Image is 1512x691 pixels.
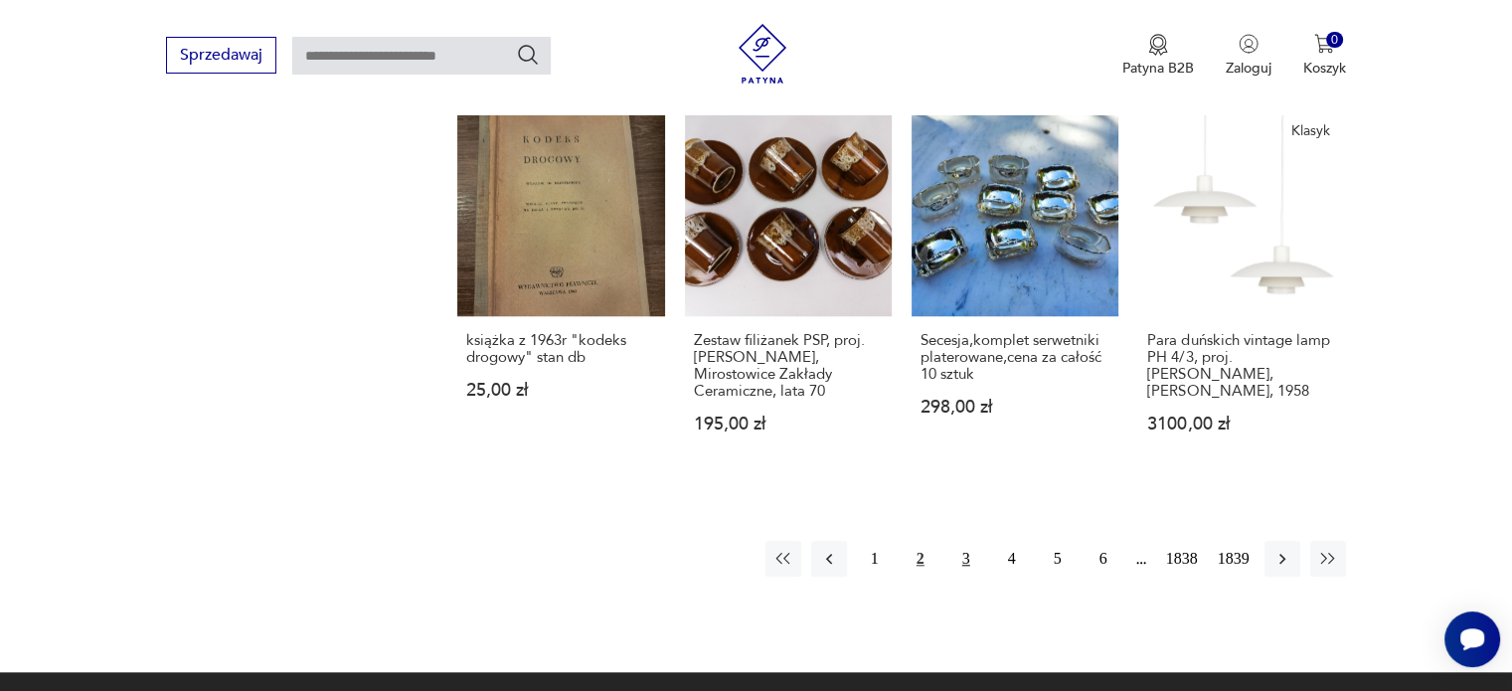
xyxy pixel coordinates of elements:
img: Ikona koszyka [1314,34,1334,54]
button: 0Koszyk [1303,34,1346,78]
p: 25,00 zł [466,382,655,399]
button: 6 [1086,541,1121,577]
h3: Secesja,komplet serwetniki platerowane,cena za całość 10 sztuk [921,332,1109,383]
a: Ikona medaluPatyna B2B [1122,34,1194,78]
button: 1838 [1161,541,1203,577]
button: Sprzedawaj [166,37,276,74]
a: KlasykPara duńskich vintage lamp PH 4/3, proj. Poul Henningsen, Louis Poulsen, 1958Para duńskich ... [1138,109,1345,471]
p: 3100,00 zł [1147,416,1336,432]
a: książka z 1963r "kodeks drogowy" stan dbksiążka z 1963r "kodeks drogowy" stan db25,00 zł [457,109,664,471]
p: Zaloguj [1226,59,1271,78]
button: Szukaj [516,43,540,67]
p: Patyna B2B [1122,59,1194,78]
button: 3 [948,541,984,577]
a: Secesja,komplet serwetniki platerowane,cena za całość 10 sztukSecesja,komplet serwetniki platerow... [912,109,1118,471]
a: Sprzedawaj [166,50,276,64]
div: 0 [1326,32,1343,49]
button: 1839 [1213,541,1255,577]
img: Ikonka użytkownika [1239,34,1259,54]
button: 5 [1040,541,1076,577]
button: 4 [994,541,1030,577]
a: Zestaw filiżanek PSP, proj. Adam Sadulski, Mirostowice Zakłady Ceramiczne, lata 70Zestaw filiżane... [685,109,892,471]
h3: Para duńskich vintage lamp PH 4/3, proj. [PERSON_NAME], [PERSON_NAME], 1958 [1147,332,1336,400]
img: Ikona medalu [1148,34,1168,56]
button: 1 [857,541,893,577]
p: 298,00 zł [921,399,1109,416]
img: Patyna - sklep z meblami i dekoracjami vintage [733,24,792,84]
h3: książka z 1963r "kodeks drogowy" stan db [466,332,655,366]
button: Patyna B2B [1122,34,1194,78]
button: Zaloguj [1226,34,1271,78]
h3: Zestaw filiżanek PSP, proj. [PERSON_NAME], Mirostowice Zakłady Ceramiczne, lata 70 [694,332,883,400]
p: Koszyk [1303,59,1346,78]
iframe: Smartsupp widget button [1444,611,1500,667]
p: 195,00 zł [694,416,883,432]
button: 2 [903,541,938,577]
